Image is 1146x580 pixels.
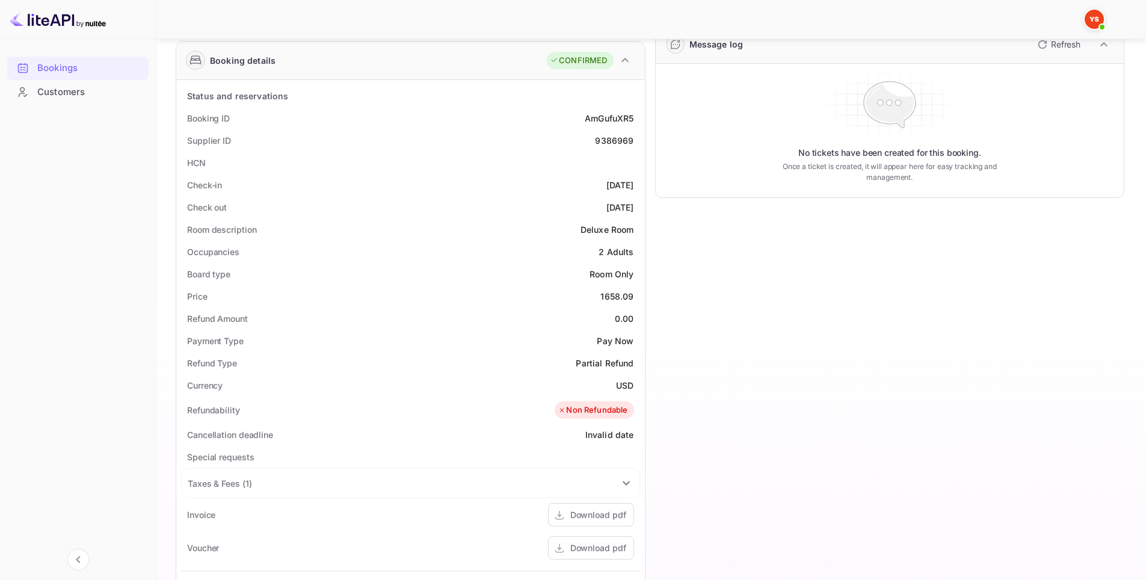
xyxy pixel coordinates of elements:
[595,134,633,147] div: 9386969
[187,201,227,214] div: Check out
[600,290,633,303] div: 1658.09
[187,112,230,125] div: Booking ID
[616,379,633,392] div: USD
[570,508,626,521] div: Download pdf
[187,268,230,280] div: Board type
[37,61,143,75] div: Bookings
[763,161,1015,183] p: Once a ticket is created, it will appear here for easy tracking and management.
[7,57,149,79] a: Bookings
[187,156,206,169] div: HCN
[187,179,222,191] div: Check-in
[585,428,634,441] div: Invalid date
[210,54,276,67] div: Booking details
[187,290,208,303] div: Price
[590,268,633,280] div: Room Only
[187,245,239,258] div: Occupancies
[599,245,633,258] div: 2 Adults
[1085,10,1104,29] img: Yandex Support
[187,404,240,416] div: Refundability
[187,90,288,102] div: Status and reservations
[606,201,634,214] div: [DATE]
[1051,38,1080,51] p: Refresh
[615,312,634,325] div: 0.00
[67,549,89,570] button: Collapse navigation
[187,312,248,325] div: Refund Amount
[188,477,251,490] div: Taxes & Fees ( 1 )
[10,10,106,29] img: LiteAPI logo
[576,357,633,369] div: Partial Refund
[187,357,237,369] div: Refund Type
[187,379,223,392] div: Currency
[597,335,633,347] div: Pay Now
[558,404,627,416] div: Non Refundable
[187,134,231,147] div: Supplier ID
[7,81,149,104] div: Customers
[187,428,273,441] div: Cancellation deadline
[585,112,633,125] div: AmGufuXR5
[37,85,143,99] div: Customers
[7,57,149,80] div: Bookings
[182,469,639,498] div: Taxes & Fees (1)
[689,38,744,51] div: Message log
[187,508,215,521] div: Invoice
[570,541,626,554] div: Download pdf
[7,81,149,103] a: Customers
[187,335,244,347] div: Payment Type
[581,223,634,236] div: Deluxe Room
[1030,35,1085,54] button: Refresh
[606,179,634,191] div: [DATE]
[187,223,256,236] div: Room description
[187,451,254,463] div: Special requests
[798,147,981,159] p: No tickets have been created for this booking.
[550,55,607,67] div: CONFIRMED
[187,541,219,554] div: Voucher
